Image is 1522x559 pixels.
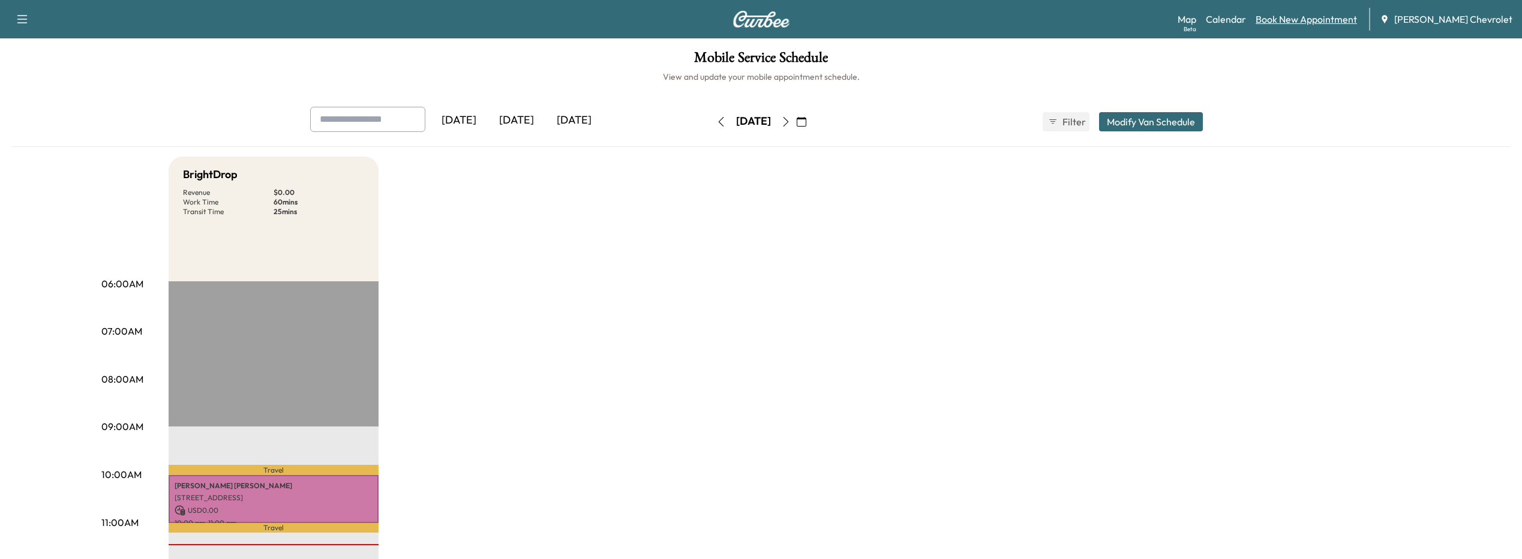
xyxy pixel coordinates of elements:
p: 10:00AM [101,467,142,482]
p: Transit Time [183,207,274,217]
img: Curbee Logo [733,11,790,28]
p: Work Time [183,197,274,207]
div: Beta [1184,25,1196,34]
p: Revenue [183,188,274,197]
button: Modify Van Schedule [1099,112,1203,131]
p: $ 0.00 [274,188,364,197]
p: [STREET_ADDRESS] [175,493,373,503]
p: 25 mins [274,207,364,217]
p: 60 mins [274,197,364,207]
h6: View and update your mobile appointment schedule. [12,71,1510,83]
a: MapBeta [1178,12,1196,26]
p: Travel [169,523,379,533]
h5: BrightDrop [183,166,238,183]
p: 11:00AM [101,515,139,530]
p: 07:00AM [101,324,142,338]
p: 08:00AM [101,372,143,386]
button: Filter [1043,112,1089,131]
p: Travel [169,465,379,474]
p: USD 0.00 [175,505,373,516]
div: [DATE] [545,107,603,134]
span: Filter [1062,115,1084,129]
a: Book New Appointment [1256,12,1357,26]
span: [PERSON_NAME] Chevrolet [1394,12,1512,26]
div: [DATE] [430,107,488,134]
div: [DATE] [488,107,545,134]
h1: Mobile Service Schedule [12,50,1510,71]
div: [DATE] [736,114,771,129]
p: [PERSON_NAME] [PERSON_NAME] [175,481,373,491]
p: 06:00AM [101,277,143,291]
p: 10:00 am - 11:00 am [175,518,373,528]
p: 09:00AM [101,419,143,434]
a: Calendar [1206,12,1246,26]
